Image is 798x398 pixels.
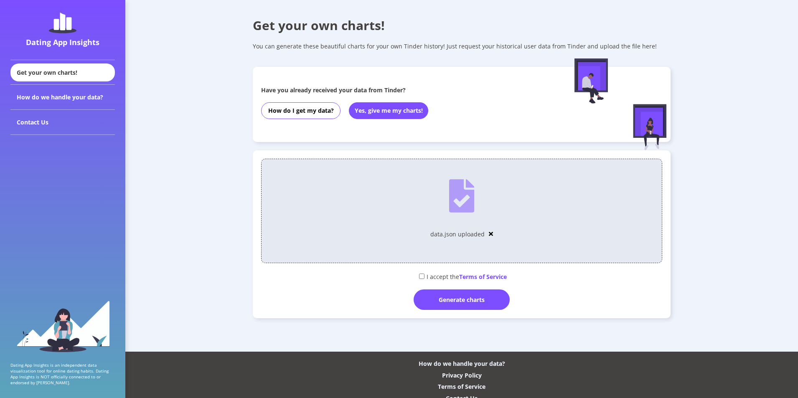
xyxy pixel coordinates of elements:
[10,85,115,110] div: How do we handle your data?
[49,13,76,33] img: dating-app-insights-logo.5abe6921.svg
[349,102,428,119] button: Yes, give me my charts!
[414,289,510,310] div: Generate charts
[10,110,115,135] div: Contact Us
[261,102,341,119] button: How do I get my data?
[459,273,507,281] span: Terms of Service
[10,63,115,81] div: Get your own charts!
[449,179,474,213] img: file-uploaded.ea247aa8.svg
[253,42,671,50] div: You can generate these beautiful charts for your own Tinder history! Just request your historical...
[16,300,110,352] img: sidebar_girl.91b9467e.svg
[419,360,505,368] div: How do we handle your data?
[438,383,485,390] div: Terms of Service
[261,86,542,94] div: Have you already received your data from Tinder?
[10,362,115,385] p: Dating App Insights is an independent data visualization tool for online dating habits. Dating Ap...
[633,104,666,150] img: female-figure-sitting.afd5d174.svg
[442,371,482,379] div: Privacy Policy
[253,17,671,34] div: Get your own charts!
[574,58,608,104] img: male-figure-sitting.c9faa881.svg
[430,230,485,238] div: data.json uploaded
[13,37,113,47] div: Dating App Insights
[261,269,662,283] div: I accept the
[489,231,493,237] img: close-solid.cbe4567e.svg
